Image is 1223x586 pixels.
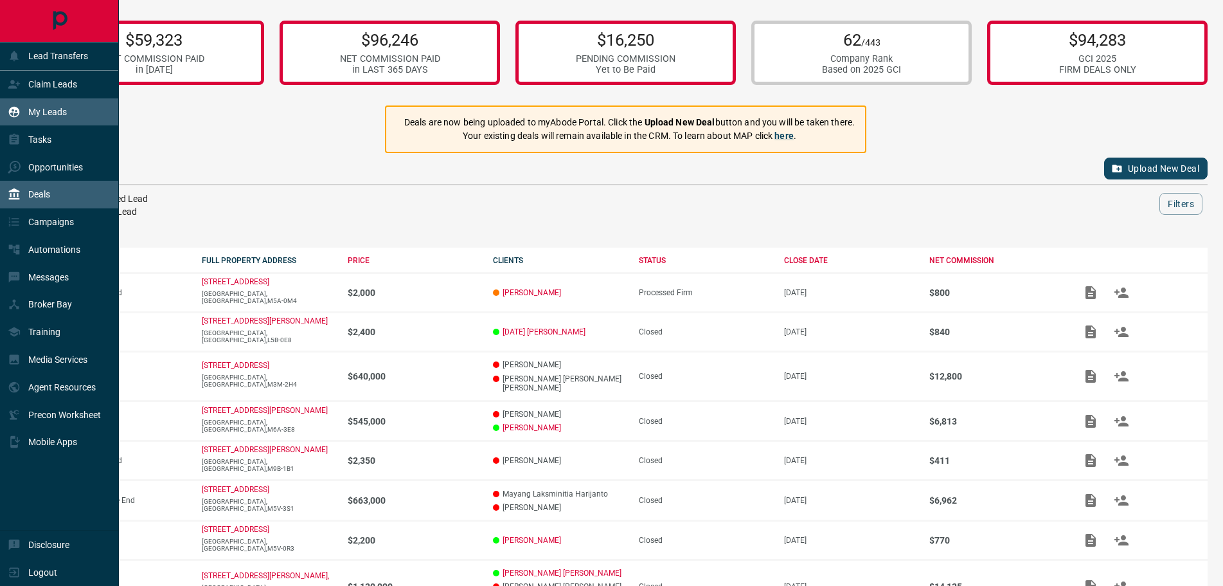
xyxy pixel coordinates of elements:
[202,445,328,454] a: [STREET_ADDRESS][PERSON_NAME]
[348,288,480,298] p: $2,000
[639,288,771,297] div: Processed Firm
[57,327,189,336] p: Lease - Co-Op
[1075,371,1106,380] span: Add / View Documents
[639,496,771,505] div: Closed
[639,327,771,336] div: Closed
[202,290,334,304] p: [GEOGRAPHIC_DATA],[GEOGRAPHIC_DATA],M5A-0M4
[202,361,269,370] a: [STREET_ADDRESS]
[929,327,1062,337] p: $840
[1106,456,1137,465] span: Match Clients
[929,371,1062,381] p: $12,800
[493,374,625,392] p: [PERSON_NAME] [PERSON_NAME] [PERSON_NAME]
[503,327,585,336] a: [DATE] [PERSON_NAME]
[1106,535,1137,544] span: Match Clients
[202,419,334,433] p: [GEOGRAPHIC_DATA],[GEOGRAPHIC_DATA],M6A-3E8
[639,456,771,465] div: Closed
[1059,53,1136,64] div: GCI 2025
[784,456,916,465] p: [DATE]
[929,455,1062,466] p: $411
[1106,371,1137,380] span: Match Clients
[1075,535,1106,544] span: Add / View Documents
[348,455,480,466] p: $2,350
[348,371,480,381] p: $640,000
[639,372,771,381] div: Closed
[493,256,625,265] div: CLIENTS
[929,416,1062,426] p: $6,813
[639,417,771,426] div: Closed
[1106,495,1137,504] span: Match Clients
[493,456,625,465] p: [PERSON_NAME]
[202,406,328,415] a: [STREET_ADDRESS][PERSON_NAME]
[1104,158,1208,179] button: Upload New Deal
[1059,64,1136,75] div: FIRM DEALS ONLY
[493,490,625,499] p: Mayang Laksminitia Harijanto
[639,536,771,545] div: Closed
[784,327,916,336] p: [DATE]
[503,569,621,578] a: [PERSON_NAME] [PERSON_NAME]
[202,277,269,286] a: [STREET_ADDRESS]
[340,64,440,75] div: in LAST 365 DAYS
[861,37,880,48] span: /443
[1106,416,1137,425] span: Match Clients
[404,129,855,143] p: Your existing deals will remain available in the CRM. To learn about MAP click .
[348,495,480,506] p: $663,000
[784,288,916,297] p: [DATE]
[202,374,334,388] p: [GEOGRAPHIC_DATA],[GEOGRAPHIC_DATA],M3M-2H4
[202,525,269,534] a: [STREET_ADDRESS]
[822,64,901,75] div: Based on 2025 GCI
[1075,416,1106,425] span: Add / View Documents
[503,288,561,297] a: [PERSON_NAME]
[639,256,771,265] div: STATUS
[202,316,328,325] a: [STREET_ADDRESS][PERSON_NAME]
[576,64,675,75] div: Yet to Be Paid
[645,117,715,127] strong: Upload New Deal
[1059,30,1136,50] p: $94,283
[57,417,189,426] p: Purchase - Co-Op
[493,360,625,369] p: [PERSON_NAME]
[929,256,1062,265] div: NET COMMISSION
[104,53,204,64] div: NET COMMISSION PAID
[202,329,334,343] p: [GEOGRAPHIC_DATA],[GEOGRAPHIC_DATA],L5B-0E8
[57,256,189,265] div: DEAL TYPE
[104,30,204,50] p: $59,323
[202,256,334,265] div: FULL PROPERTY ADDRESS
[202,571,329,580] a: [STREET_ADDRESS][PERSON_NAME],
[202,538,334,552] p: [GEOGRAPHIC_DATA],[GEOGRAPHIC_DATA],M5V-0R3
[57,536,189,545] p: Lease - Co-Op
[340,53,440,64] div: NET COMMISSION PAID
[1075,456,1106,465] span: Add / View Documents
[1075,288,1106,297] span: Add / View Documents
[822,30,901,50] p: 62
[348,327,480,337] p: $2,400
[404,116,855,129] p: Deals are now being uploaded to myAbode Portal. Click the button and you will be taken there.
[1075,495,1106,504] span: Add / View Documents
[503,536,561,545] a: [PERSON_NAME]
[1106,327,1137,336] span: Match Clients
[503,423,561,432] a: [PERSON_NAME]
[493,410,625,419] p: [PERSON_NAME]
[202,498,334,512] p: [GEOGRAPHIC_DATA],[GEOGRAPHIC_DATA],M5V-3S1
[784,496,916,505] p: [DATE]
[1106,288,1137,297] span: Match Clients
[1075,327,1106,336] span: Add / View Documents
[348,256,480,265] div: PRICE
[822,53,901,64] div: Company Rank
[202,485,269,494] a: [STREET_ADDRESS]
[784,372,916,381] p: [DATE]
[104,64,204,75] div: in [DATE]
[576,53,675,64] div: PENDING COMMISSION
[57,456,189,465] p: Lease - Double End
[1159,193,1202,215] button: Filters
[202,458,334,472] p: [GEOGRAPHIC_DATA],[GEOGRAPHIC_DATA],M9B-1B1
[493,503,625,512] p: [PERSON_NAME]
[57,496,189,505] p: Purchase - Double End
[348,416,480,426] p: $545,000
